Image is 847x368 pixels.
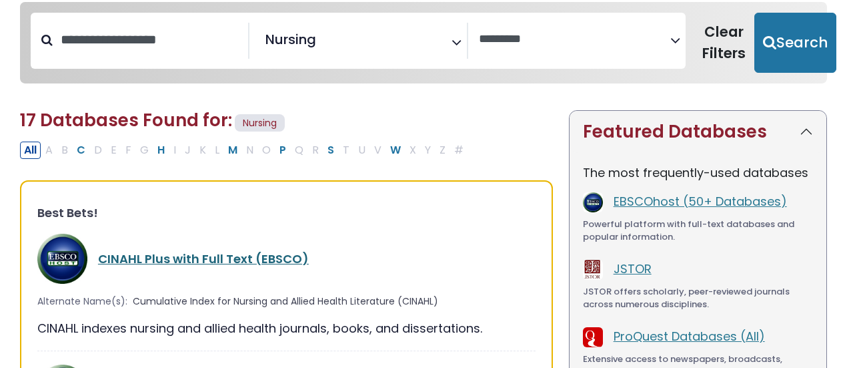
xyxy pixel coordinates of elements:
nav: Search filters [20,2,827,83]
button: All [20,142,41,159]
span: Cumulative Index for Nursing and Allied Health Literature (CINAHL) [133,295,438,309]
a: ProQuest Databases (All) [614,328,765,345]
span: 17 Databases Found for: [20,108,232,132]
button: Clear Filters [694,13,754,73]
div: Alpha-list to filter by first letter of database name [20,141,469,158]
p: The most frequently-used databases [583,164,813,182]
button: Filter Results S [323,142,338,159]
button: Filter Results W [386,142,405,159]
a: EBSCOhost (50+ Databases) [614,193,787,210]
button: Filter Results P [275,142,290,159]
button: Filter Results H [153,142,169,159]
textarea: Search [479,33,670,47]
textarea: Search [319,37,328,51]
div: JSTOR offers scholarly, peer-reviewed journals across numerous disciplines. [583,285,813,311]
span: Nursing [265,29,316,49]
a: CINAHL Plus with Full Text (EBSCO) [98,250,309,267]
div: CINAHL indexes nursing and allied health journals, books, and dissertations. [37,319,536,337]
h3: Best Bets! [37,206,536,220]
button: Filter Results C [73,142,89,159]
div: Powerful platform with full-text databases and popular information. [583,218,813,244]
span: Alternate Name(s): [37,295,127,309]
button: Featured Databases [570,111,826,153]
button: Filter Results M [224,142,241,159]
button: Submit for Search Results [754,13,836,73]
span: Nursing [235,114,285,132]
li: Nursing [260,29,316,49]
a: JSTOR [614,260,652,277]
input: Search database by title or keyword [53,29,248,51]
